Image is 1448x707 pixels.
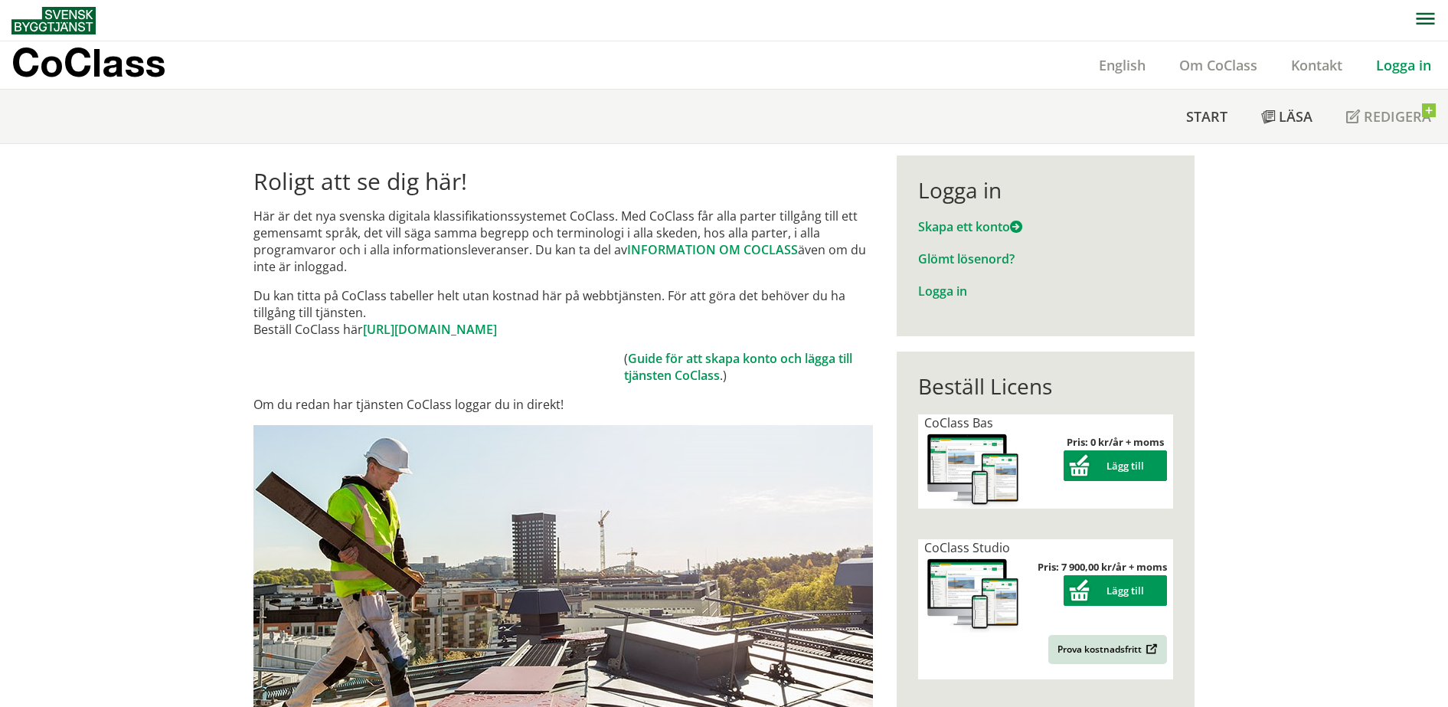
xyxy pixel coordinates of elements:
[11,54,165,71] p: CoClass
[253,168,873,195] h1: Roligt att se dig här!
[1279,107,1312,126] span: Läsa
[918,218,1022,235] a: Skapa ett konto
[1186,107,1227,126] span: Start
[1169,90,1244,143] a: Start
[918,177,1173,203] div: Logga in
[1064,450,1167,481] button: Lägg till
[918,373,1173,399] div: Beställ Licens
[1048,635,1167,664] a: Prova kostnadsfritt
[1143,643,1158,655] img: Outbound.png
[1082,56,1162,74] a: English
[1359,56,1448,74] a: Logga in
[11,41,198,89] a: CoClass
[1274,56,1359,74] a: Kontakt
[1064,459,1167,473] a: Lägg till
[253,208,873,275] p: Här är det nya svenska digitala klassifikationssystemet CoClass. Med CoClass får alla parter till...
[1038,560,1167,574] strong: Pris: 7 900,00 kr/år + moms
[1064,575,1167,606] button: Lägg till
[11,7,96,34] img: Svensk Byggtjänst
[924,556,1022,633] img: coclass-license.jpg
[918,250,1015,267] a: Glömt lösenord?
[627,241,798,258] a: INFORMATION OM COCLASS
[253,396,873,413] p: Om du redan har tjänsten CoClass loggar du in direkt!
[624,350,873,384] td: ( .)
[1064,584,1167,597] a: Lägg till
[924,539,1010,556] span: CoClass Studio
[1067,435,1164,449] strong: Pris: 0 kr/år + moms
[924,431,1022,509] img: coclass-license.jpg
[918,283,967,299] a: Logga in
[624,350,852,384] a: Guide för att skapa konto och lägga till tjänsten CoClass
[1244,90,1329,143] a: Läsa
[1162,56,1274,74] a: Om CoClass
[363,321,497,338] a: [URL][DOMAIN_NAME]
[924,414,993,431] span: CoClass Bas
[253,287,873,338] p: Du kan titta på CoClass tabeller helt utan kostnad här på webbtjänsten. För att göra det behöver ...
